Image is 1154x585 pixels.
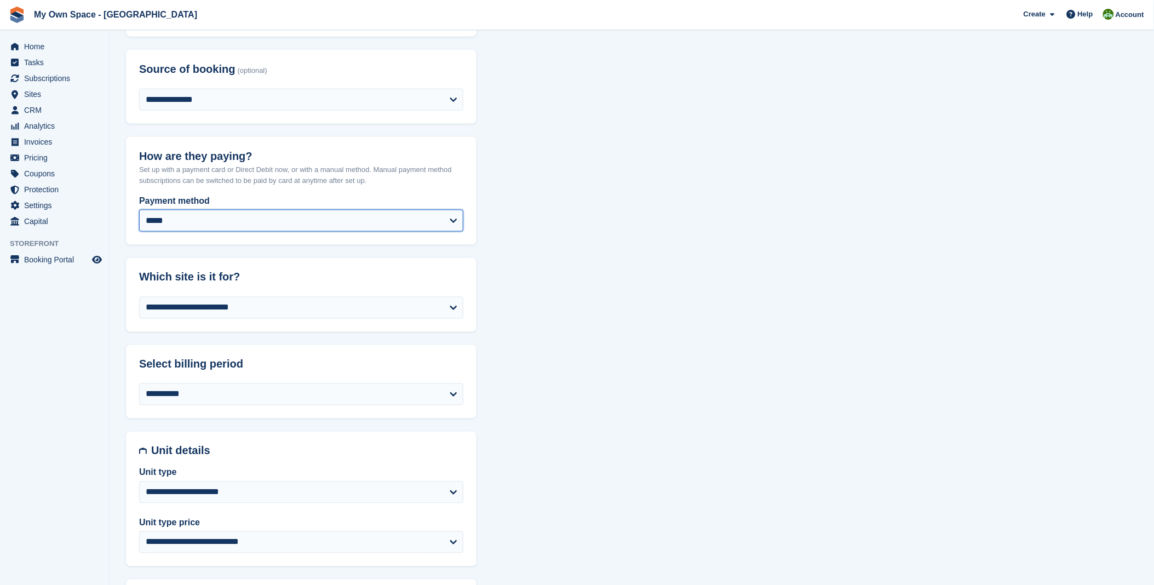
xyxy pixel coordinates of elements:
[24,252,90,267] span: Booking Portal
[139,445,147,457] img: unit-details-icon-595b0c5c156355b767ba7b61e002efae458ec76ed5ec05730b8e856ff9ea34a9.svg
[1116,9,1144,20] span: Account
[24,198,90,213] span: Settings
[139,466,463,479] label: Unit type
[30,5,202,24] a: My Own Space - [GEOGRAPHIC_DATA]
[5,102,104,118] a: menu
[24,71,90,86] span: Subscriptions
[5,214,104,229] a: menu
[24,102,90,118] span: CRM
[139,271,463,284] h2: Which site is it for?
[10,238,109,249] span: Storefront
[24,214,90,229] span: Capital
[24,39,90,54] span: Home
[5,87,104,102] a: menu
[139,63,236,76] span: Source of booking
[238,67,267,75] span: (optional)
[1078,9,1093,20] span: Help
[24,55,90,70] span: Tasks
[139,150,463,163] h2: How are they paying?
[151,445,463,457] h2: Unit details
[139,517,463,530] label: Unit type price
[5,39,104,54] a: menu
[24,118,90,134] span: Analytics
[24,166,90,181] span: Coupons
[24,87,90,102] span: Sites
[1103,9,1114,20] img: Keely
[24,134,90,150] span: Invoices
[1024,9,1046,20] span: Create
[5,118,104,134] a: menu
[90,253,104,266] a: Preview store
[5,71,104,86] a: menu
[139,194,463,208] label: Payment method
[9,7,25,23] img: stora-icon-8386f47178a22dfd0bd8f6a31ec36ba5ce8667c1dd55bd0f319d3a0aa187defe.svg
[5,55,104,70] a: menu
[139,164,463,186] p: Set up with a payment card or Direct Debit now, or with a manual method. Manual payment method su...
[5,150,104,165] a: menu
[5,166,104,181] a: menu
[24,150,90,165] span: Pricing
[5,252,104,267] a: menu
[5,198,104,213] a: menu
[24,182,90,197] span: Protection
[139,358,463,371] h2: Select billing period
[5,134,104,150] a: menu
[5,182,104,197] a: menu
